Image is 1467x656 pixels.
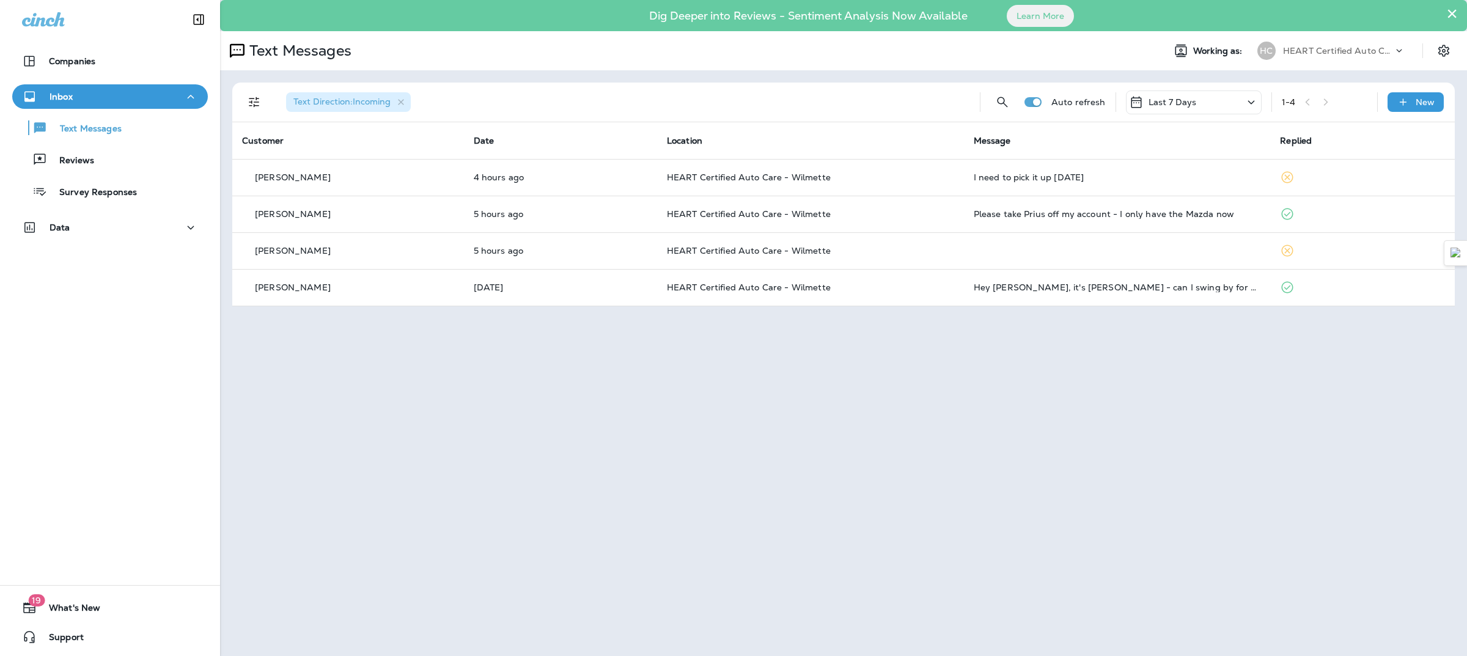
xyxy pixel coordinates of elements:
span: Message [974,135,1011,146]
p: Inbox [50,92,73,101]
span: 19 [28,594,45,606]
span: HEART Certified Auto Care - Wilmette [667,245,831,256]
p: Data [50,223,70,232]
button: 19What's New [12,595,208,620]
p: New [1416,97,1435,107]
span: Working as: [1193,46,1245,56]
button: Learn More [1007,5,1074,27]
span: Location [667,135,702,146]
p: Last 7 Days [1149,97,1197,107]
div: Text Direction:Incoming [286,92,411,112]
button: Search Messages [990,90,1015,114]
span: HEART Certified Auto Care - Wilmette [667,208,831,219]
p: Survey Responses [47,187,137,199]
span: Text Direction : Incoming [293,96,391,107]
button: Inbox [12,84,208,109]
span: What's New [37,603,100,617]
button: Survey Responses [12,179,208,204]
p: Reviews [47,155,94,167]
span: HEART Certified Auto Care - Wilmette [667,172,831,183]
span: Support [37,632,84,647]
img: Detect Auto [1450,248,1461,259]
button: Collapse Sidebar [182,7,216,32]
p: Oct 8, 2025 09:20 AM [474,172,647,182]
p: [PERSON_NAME] [255,172,331,182]
span: HEART Certified Auto Care - Wilmette [667,282,831,293]
p: Oct 8, 2025 08:49 AM [474,246,647,256]
button: Data [12,215,208,240]
div: HC [1257,42,1276,60]
span: Replied [1280,135,1312,146]
p: Dig Deeper into Reviews - Sentiment Analysis Now Available [614,14,1003,18]
span: Customer [242,135,284,146]
button: Text Messages [12,115,208,141]
button: Close [1446,4,1458,23]
p: Text Messages [48,123,122,135]
button: Reviews [12,147,208,172]
div: Please take Prius off my account - I only have the Mazda now [974,209,1261,219]
p: [PERSON_NAME] [255,246,331,256]
button: Settings [1433,40,1455,62]
div: Hey Armando, it's Alix Leviton - can I swing by for an oil top off this week? [974,282,1261,292]
button: Filters [242,90,267,114]
p: Oct 8, 2025 08:50 AM [474,209,647,219]
div: I need to pick it up today [974,172,1261,182]
p: HEART Certified Auto Care [1283,46,1393,56]
p: Oct 6, 2025 06:59 AM [474,282,647,292]
div: 1 - 4 [1282,97,1295,107]
p: Text Messages [244,42,351,60]
button: Support [12,625,208,649]
p: Auto refresh [1051,97,1106,107]
button: Companies [12,49,208,73]
p: [PERSON_NAME] [255,282,331,292]
p: Companies [49,56,95,66]
p: [PERSON_NAME] [255,209,331,219]
span: Date [474,135,495,146]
